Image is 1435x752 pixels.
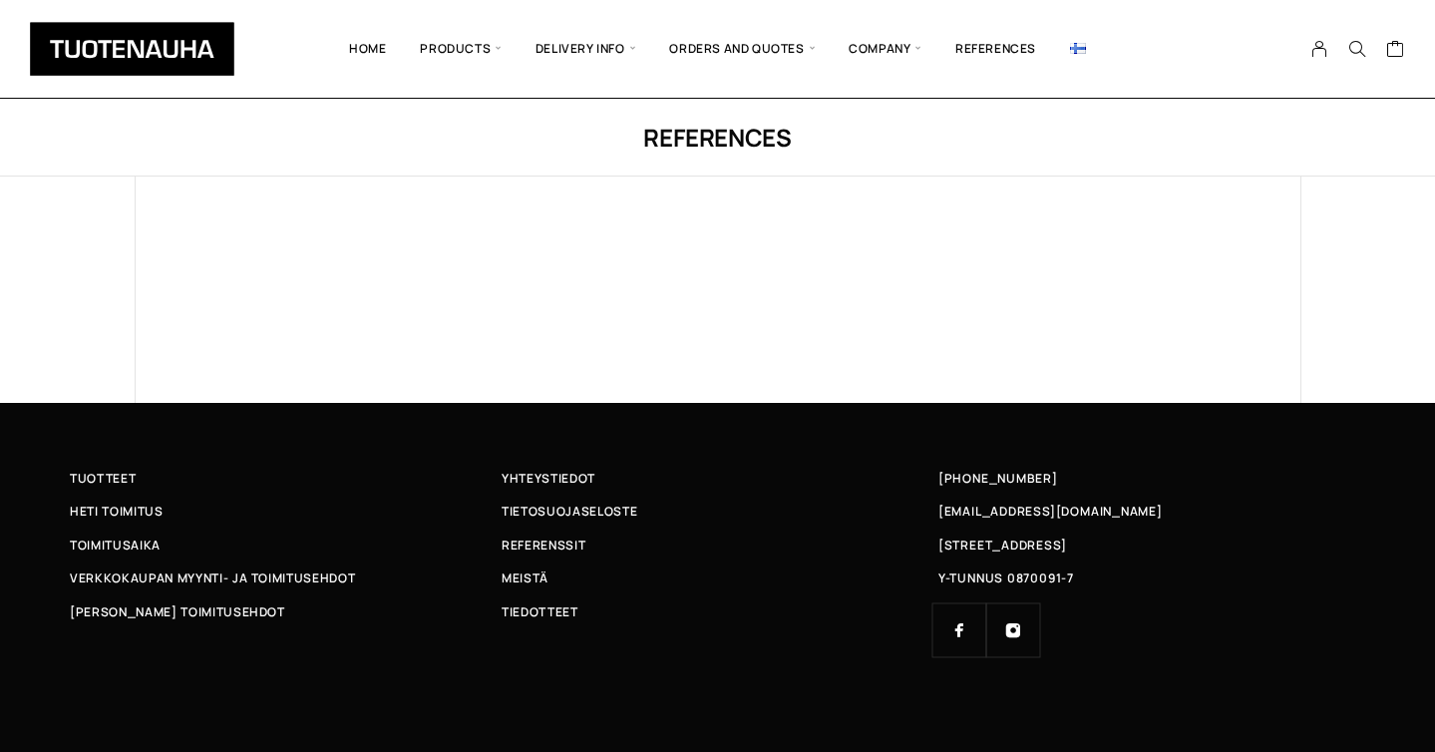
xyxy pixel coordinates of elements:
[938,15,1053,83] a: References
[932,603,986,657] a: Facebook
[70,535,161,556] span: Toimitusaika
[70,567,502,588] a: Verkkokaupan myynti- ja toimitusehdot
[502,567,933,588] a: Meistä
[70,535,502,556] a: Toimitusaika
[30,22,234,76] img: Tuotenauha Oy
[938,468,1058,489] a: [PHONE_NUMBER]
[1338,40,1376,58] button: Search
[70,601,502,622] a: [PERSON_NAME] toimitusehdot
[502,535,585,556] span: Referenssit
[70,601,285,622] span: [PERSON_NAME] toimitusehdot
[70,501,164,522] span: Heti toimitus
[70,468,502,489] a: Tuotteet
[502,601,578,622] span: Tiedotteet
[502,535,933,556] a: Referenssit
[502,501,933,522] a: Tietosuojaseloste
[1300,40,1339,58] a: My Account
[1386,39,1405,63] a: Cart
[502,468,595,489] span: Yhteystiedot
[70,567,355,588] span: Verkkokaupan myynti- ja toimitusehdot
[502,567,548,588] span: Meistä
[70,468,136,489] span: Tuotteet
[502,501,637,522] span: Tietosuojaseloste
[332,15,403,83] a: Home
[502,601,933,622] a: Tiedotteet
[832,15,938,83] span: Company
[403,15,518,83] span: Products
[135,121,1301,154] h1: References
[986,603,1040,657] a: Instagram
[938,535,1066,556] span: [STREET_ADDRESS]
[652,15,832,83] span: Orders and quotes
[938,501,1163,522] a: [EMAIL_ADDRESS][DOMAIN_NAME]
[519,15,652,83] span: Delivery info
[502,468,933,489] a: Yhteystiedot
[1070,43,1086,54] img: Suomi
[70,501,502,522] a: Heti toimitus
[938,567,1074,588] span: Y-TUNNUS 0870091-7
